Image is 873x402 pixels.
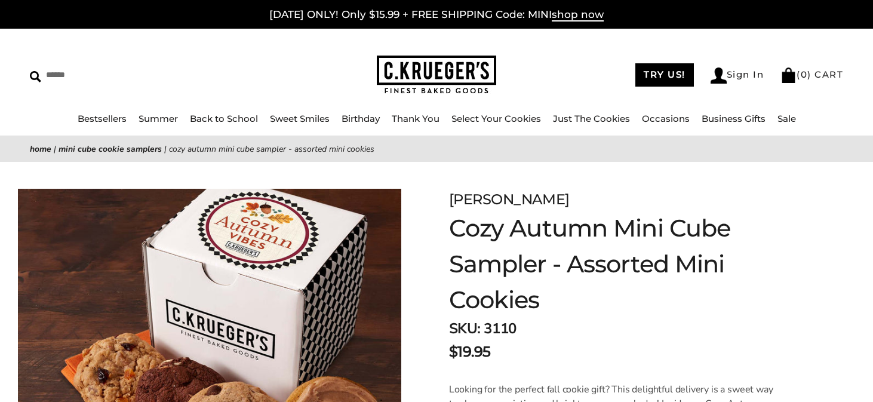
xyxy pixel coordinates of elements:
[449,189,813,210] div: [PERSON_NAME]
[801,69,808,80] span: 0
[711,67,764,84] a: Sign In
[635,63,694,87] a: TRY US!
[54,143,56,155] span: |
[169,143,374,155] span: Cozy Autumn Mini Cube Sampler - Assorted Mini Cookies
[780,69,843,80] a: (0) CART
[484,319,516,338] span: 3110
[190,113,258,124] a: Back to School
[30,66,222,84] input: Search
[270,113,330,124] a: Sweet Smiles
[30,71,41,82] img: Search
[30,142,843,156] nav: breadcrumbs
[377,56,496,94] img: C.KRUEGER'S
[553,113,630,124] a: Just The Cookies
[78,113,127,124] a: Bestsellers
[552,8,604,22] span: shop now
[392,113,439,124] a: Thank You
[780,67,797,83] img: Bag
[342,113,380,124] a: Birthday
[269,8,604,22] a: [DATE] ONLY! Only $15.99 + FREE SHIPPING Code: MINIshop now
[449,210,813,318] h1: Cozy Autumn Mini Cube Sampler - Assorted Mini Cookies
[164,143,167,155] span: |
[449,341,491,363] span: $19.95
[30,143,51,155] a: Home
[139,113,178,124] a: Summer
[449,319,481,338] strong: SKU:
[642,113,690,124] a: Occasions
[711,67,727,84] img: Account
[59,143,162,155] a: Mini Cube Cookie Samplers
[451,113,541,124] a: Select Your Cookies
[777,113,796,124] a: Sale
[702,113,766,124] a: Business Gifts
